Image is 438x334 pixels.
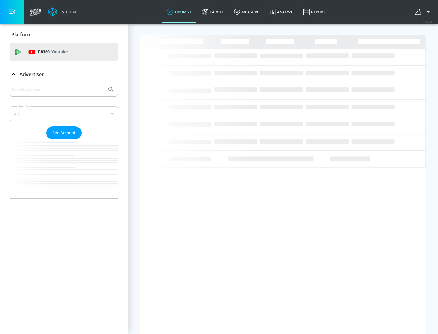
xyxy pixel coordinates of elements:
[48,7,76,16] a: Atrium
[162,1,197,23] a: optimize
[229,1,264,23] a: measure
[10,106,118,121] div: A-Z
[10,139,118,198] nav: list of Advertiser
[10,83,118,198] div: Advertiser
[51,49,68,55] p: Youtube
[264,1,298,23] a: Analyze
[46,126,82,139] button: Add Account
[298,1,330,23] a: Report
[10,43,118,61] div: DV360: Youtube
[59,9,76,15] div: Atrium
[10,26,118,43] div: Platform
[10,66,118,83] div: Advertiser
[197,1,229,23] a: Target
[38,49,68,55] p: DV360:
[423,20,432,23] span: v 4.25.2
[19,71,44,78] p: Advertiser
[52,129,75,136] span: Add Account
[11,31,32,38] p: Platform
[17,104,30,108] label: Sort By
[12,86,104,94] input: Search by name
